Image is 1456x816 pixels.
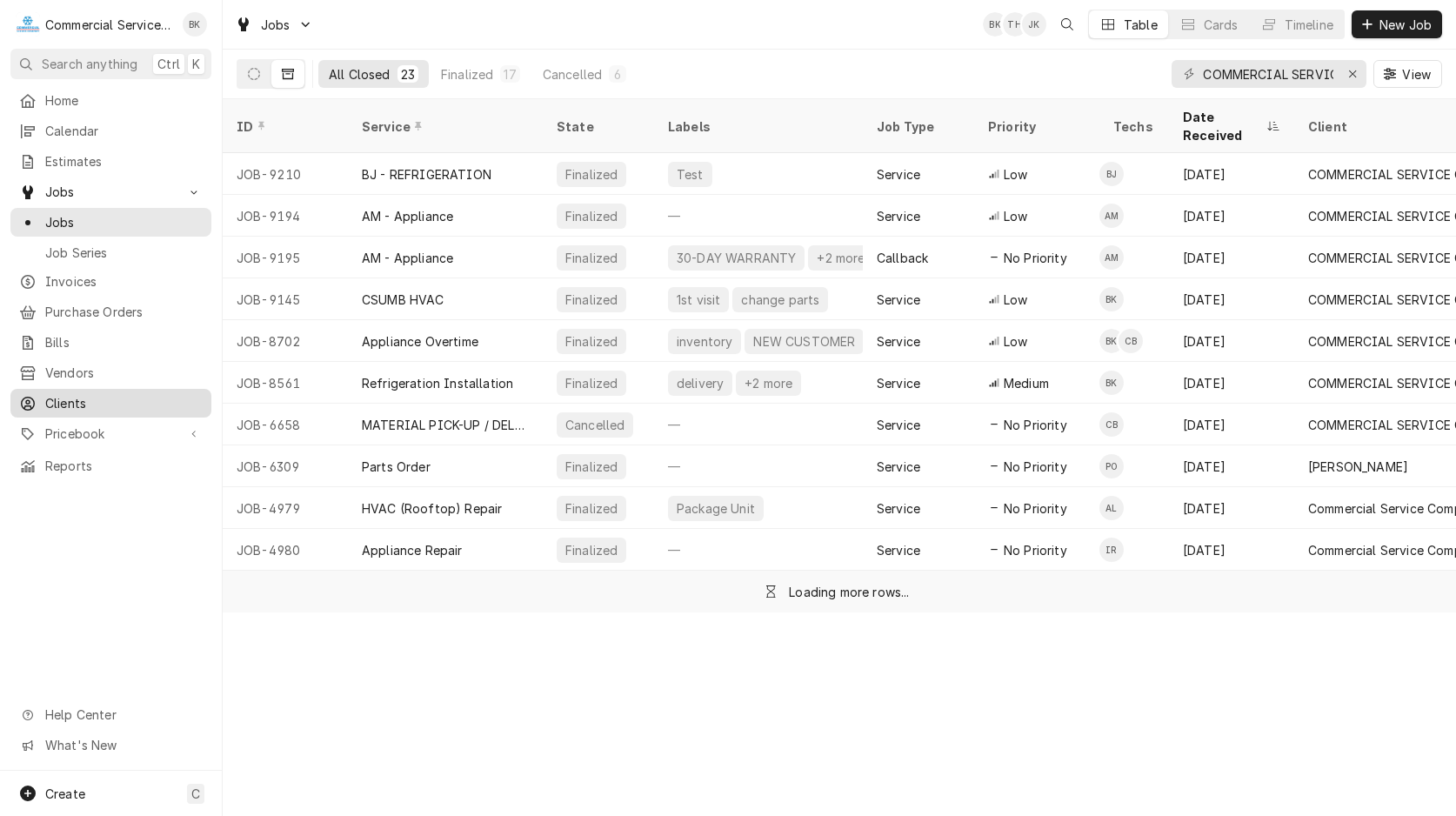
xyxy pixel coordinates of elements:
span: Job Series [45,244,203,262]
span: Medium [1004,374,1049,392]
div: 17 [504,65,516,84]
div: BJ [1099,162,1124,186]
span: No Priority [1004,541,1067,559]
div: Priority [988,117,1082,136]
a: Calendar [10,117,211,145]
div: BK [983,12,1007,37]
div: [DATE] [1169,362,1294,404]
span: Jobs [261,16,291,34]
div: Finalized [564,249,619,267]
div: JOB-6658 [223,404,348,445]
div: Service [877,165,920,184]
div: Cancelled [564,416,626,434]
span: Reports [45,457,203,475]
div: Brian Key's Avatar [1099,371,1124,395]
span: No Priority [1004,416,1067,434]
a: Go to Jobs [10,177,211,206]
div: All Closed [329,65,391,84]
div: BK [183,12,207,37]
div: Parts Order's Avatar [1099,454,1124,478]
div: Service [877,416,920,434]
div: Service [877,541,920,559]
span: What's New [45,736,201,754]
div: Commercial Service Co.'s Avatar [16,12,40,37]
div: AM [1099,245,1124,270]
span: Clients [45,394,203,412]
div: Cards [1204,16,1239,34]
a: Estimates [10,147,211,176]
div: Adam Lucero's Avatar [1099,496,1124,520]
span: Home [45,91,203,110]
span: Invoices [45,272,203,291]
div: TH [1003,12,1027,37]
div: Loading more rows... [789,583,909,601]
div: Jeanne Key's Avatar [1022,12,1046,37]
span: Jobs [45,213,203,231]
div: Timeline [1285,16,1333,34]
div: JOB-8561 [223,362,348,404]
div: C [16,12,40,37]
div: IR [1099,538,1124,562]
span: Low [1004,207,1027,225]
div: BK [1099,329,1124,353]
div: change parts [739,291,821,309]
div: NEW CUSTOMER [751,332,857,351]
div: PO [1099,454,1124,478]
div: ID [237,117,331,136]
div: Finalized [564,374,619,392]
div: Callback [877,249,928,267]
div: Tricia Hansen's Avatar [1003,12,1027,37]
button: New Job [1352,10,1442,38]
div: Commercial Service Co. [45,16,173,34]
div: AM - Appliance [362,207,453,225]
div: CB [1099,412,1124,437]
div: Appliance Overtime [362,332,478,351]
span: Bills [45,333,203,351]
button: Erase input [1339,60,1366,88]
div: 1st visit [675,291,722,309]
div: BK [1099,287,1124,311]
a: Jobs [10,208,211,237]
div: CSUMB HVAC [362,291,444,309]
div: JK [1022,12,1046,37]
span: Calendar [45,122,203,140]
div: Finalized [564,458,619,476]
div: Finalized [564,541,619,559]
div: Appliance Repair [362,541,463,559]
div: Finalized [564,332,619,351]
a: Go to What's New [10,731,211,759]
div: — [654,404,863,445]
span: New Job [1376,16,1435,34]
div: Brian Key's Avatar [1099,287,1124,311]
a: Go to Pricebook [10,419,211,448]
span: Low [1004,332,1027,351]
div: Table [1124,16,1158,34]
div: — [654,195,863,237]
div: 23 [401,65,415,84]
div: Cancelled [543,65,602,84]
div: Isai Ramirez's Avatar [1099,538,1124,562]
div: Brian Key's Avatar [1099,329,1124,353]
div: [DATE] [1169,404,1294,445]
div: Brian Key's Avatar [183,12,207,37]
span: No Priority [1004,458,1067,476]
div: Cole Bedolla's Avatar [1099,412,1124,437]
span: No Priority [1004,249,1067,267]
div: [DATE] [1169,487,1294,529]
div: State [557,117,640,136]
div: AM - Appliance [362,249,453,267]
div: Techs [1113,117,1155,136]
div: JOB-9210 [223,153,348,195]
div: Service [877,499,920,518]
input: Keyword search [1203,60,1333,88]
a: Reports [10,451,211,480]
button: Search anythingCtrlK [10,49,211,79]
div: Finalized [564,207,619,225]
span: No Priority [1004,499,1067,518]
a: Go to Jobs [228,10,320,39]
div: MATERIAL PICK-UP / DELIVERY [362,416,529,434]
div: Service [362,117,525,136]
span: Purchase Orders [45,303,203,321]
span: Ctrl [157,55,180,73]
span: Help Center [45,706,201,724]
